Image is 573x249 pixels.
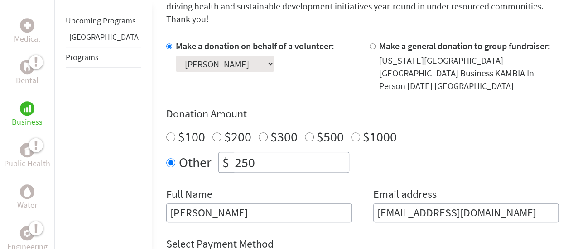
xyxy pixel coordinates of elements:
label: $100 [178,128,205,145]
a: Upcoming Programs [66,15,136,26]
div: Medical [20,18,34,33]
img: Engineering [24,230,31,237]
h4: Donation Amount [166,107,559,121]
label: Make a general donation to group fundraiser: [379,40,550,52]
img: Public Health [24,146,31,155]
a: MedicalMedical [14,18,40,45]
label: $1000 [363,128,397,145]
a: WaterWater [17,184,37,211]
li: Panama [66,31,141,47]
div: $ [219,152,233,172]
label: Full Name [166,187,212,203]
p: Business [12,116,43,128]
div: Public Health [20,143,34,157]
div: Engineering [20,226,34,240]
a: [GEOGRAPHIC_DATA] [69,32,141,42]
img: Water [24,186,31,197]
img: Business [24,105,31,112]
li: Programs [66,47,141,68]
div: Dental [20,60,34,74]
label: Email address [373,187,437,203]
label: Other [179,152,211,173]
img: Dental [24,62,31,71]
input: Your Email [373,203,559,222]
label: $500 [317,128,344,145]
p: Medical [14,33,40,45]
a: Public HealthPublic Health [4,143,50,170]
div: Business [20,101,34,116]
a: BusinessBusiness [12,101,43,128]
input: Enter Full Name [166,203,352,222]
a: Programs [66,52,99,62]
a: DentalDental [16,60,39,87]
label: $200 [224,128,251,145]
input: Enter Amount [233,152,349,172]
label: Make a donation on behalf of a volunteer: [176,40,334,52]
div: [US_STATE][GEOGRAPHIC_DATA] [GEOGRAPHIC_DATA] Business KAMBIA In Person [DATE] [GEOGRAPHIC_DATA] [379,54,559,92]
p: Water [17,199,37,211]
li: Upcoming Programs [66,11,141,31]
label: $300 [270,128,298,145]
p: Public Health [4,157,50,170]
img: Medical [24,22,31,29]
p: Dental [16,74,39,87]
div: Water [20,184,34,199]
